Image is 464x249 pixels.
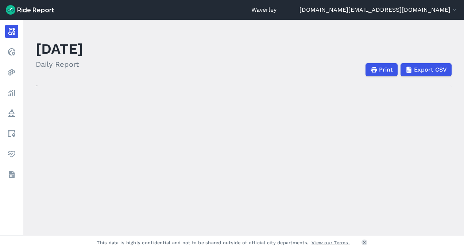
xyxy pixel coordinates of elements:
[299,5,458,14] button: [DOMAIN_NAME][EMAIL_ADDRESS][DOMAIN_NAME]
[401,63,452,76] button: Export CSV
[414,65,447,74] span: Export CSV
[5,25,18,38] a: Report
[5,45,18,58] a: Realtime
[6,5,54,15] img: Ride Report
[312,239,350,246] a: View our Terms.
[379,65,393,74] span: Print
[36,59,83,70] h2: Daily Report
[5,86,18,99] a: Analyze
[5,148,18,161] a: Health
[5,168,18,181] a: Datasets
[5,66,18,79] a: Heatmaps
[5,127,18,140] a: Areas
[5,107,18,120] a: Policy
[251,5,277,14] a: Waverley
[36,39,83,59] h1: [DATE]
[366,63,398,76] button: Print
